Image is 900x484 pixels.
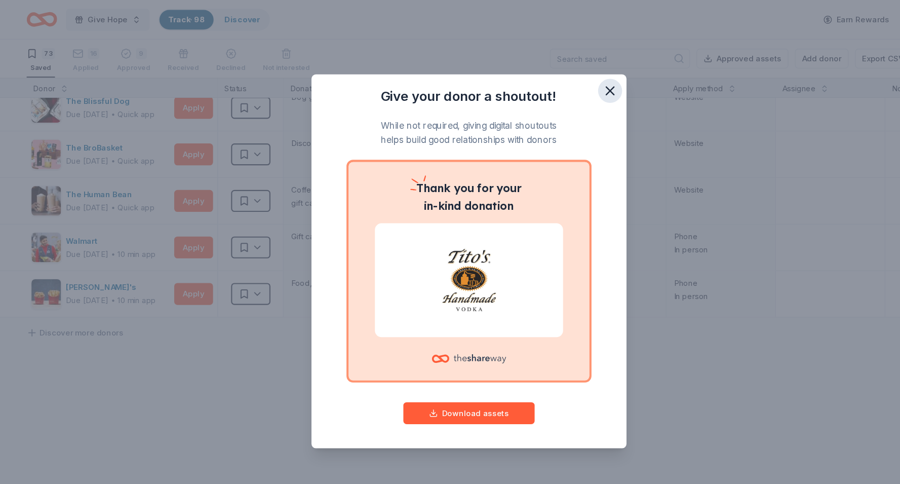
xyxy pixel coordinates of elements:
[325,109,576,136] p: While not required, giving digital shoutouts helps build good relationships with donors
[402,168,433,180] span: Thank
[375,227,525,292] img: Tito's Handmade Vodka
[363,166,537,199] p: you for your in-kind donation
[389,373,511,393] button: Download assets
[325,81,576,97] h3: Give your donor a shoutout!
